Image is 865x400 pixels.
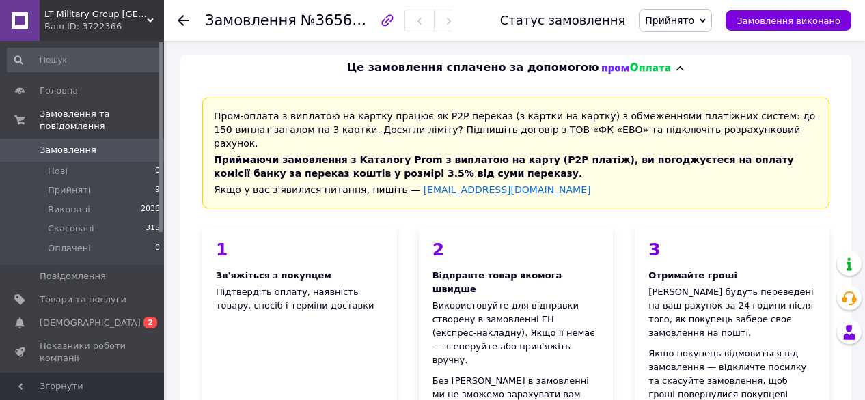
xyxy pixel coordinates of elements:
[155,242,160,255] span: 0
[214,154,794,179] span: Приймаючи замовлення з Каталогу Prom з виплатою на карту (Р2Р платіж), ви погоджуєтеся на оплату ...
[648,285,816,340] div: [PERSON_NAME] будуть переведені на ваш рахунок за 24 години після того, як покупець забере своє з...
[500,14,626,27] div: Статус замовлення
[155,184,160,197] span: 9
[432,241,600,258] div: 2
[48,184,90,197] span: Прийняті
[648,270,737,281] span: Отримайте гроші
[48,165,68,177] span: Нові
[737,16,840,26] span: Замовлення виконано
[216,241,383,258] div: 1
[40,317,141,329] span: [DEMOGRAPHIC_DATA]
[146,223,160,235] span: 315
[178,14,189,27] div: Повернутися назад
[40,340,126,365] span: Показники роботи компанії
[432,299,600,367] div: Використовуйте для відправки створену в замовленні ЕН (експрес-накладну). Якщо її немає — згенеру...
[645,15,694,26] span: Прийнято
[44,20,164,33] div: Ваш ID: 3722366
[726,10,851,31] button: Замовлення виконано
[205,12,297,29] span: Замовлення
[214,183,818,197] div: Якщо у вас з'явилися питання, пишіть —
[7,48,161,72] input: Пошук
[48,223,94,235] span: Скасовані
[40,294,126,306] span: Товари та послуги
[216,270,331,281] span: Зв'яжіться з покупцем
[44,8,147,20] span: LT Military Group Ukraine
[40,270,106,283] span: Повідомлення
[202,98,829,208] div: Пром-оплата з виплатою на картку працює як P2P переказ (з картки на картку) з обмеженнями платіжн...
[648,241,816,258] div: 3
[346,60,599,76] span: Це замовлення сплачено за допомогою
[40,144,96,156] span: Замовлення
[40,108,164,132] span: Замовлення та повідомлення
[141,203,160,216] span: 2038
[48,203,90,216] span: Виконані
[432,270,562,294] span: Відправте товар якомога швидше
[48,242,91,255] span: Оплачені
[143,317,157,328] span: 2
[40,85,78,97] span: Головна
[155,165,160,177] span: 0
[424,184,591,195] a: [EMAIL_ADDRESS][DOMAIN_NAME]
[301,12,398,29] span: №365682571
